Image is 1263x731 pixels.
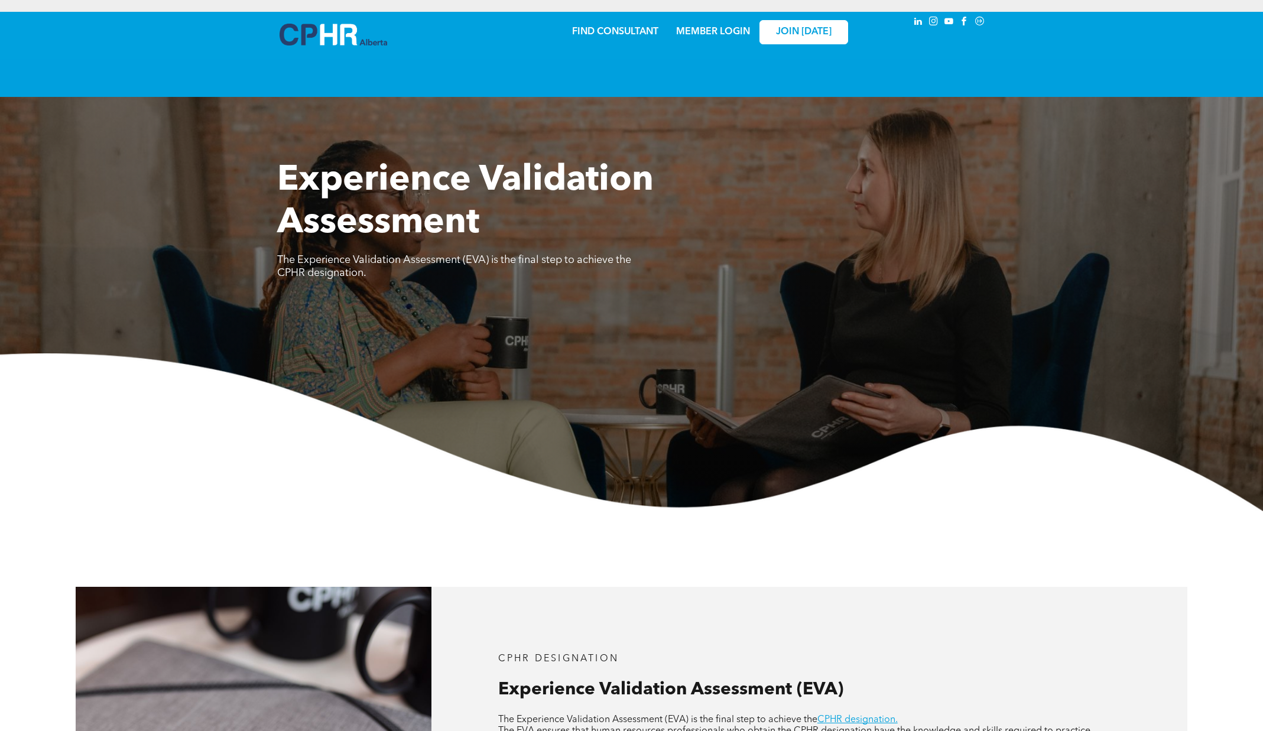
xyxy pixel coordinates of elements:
[498,654,619,664] span: CPHR DESIGNATION
[958,15,971,31] a: facebook
[498,681,843,698] span: Experience Validation Assessment (EVA)
[277,255,631,278] span: The Experience Validation Assessment (EVA) is the final step to achieve the CPHR designation.
[759,20,848,44] a: JOIN [DATE]
[912,15,925,31] a: linkedin
[927,15,940,31] a: instagram
[817,715,898,724] a: CPHR designation.
[572,27,658,37] a: FIND CONSULTANT
[973,15,986,31] a: Social network
[498,715,817,724] span: The Experience Validation Assessment (EVA) is the final step to achieve the
[676,27,750,37] a: MEMBER LOGIN
[280,24,387,46] img: A blue and white logo for cp alberta
[943,15,956,31] a: youtube
[277,163,654,241] span: Experience Validation Assessment
[776,27,832,38] span: JOIN [DATE]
